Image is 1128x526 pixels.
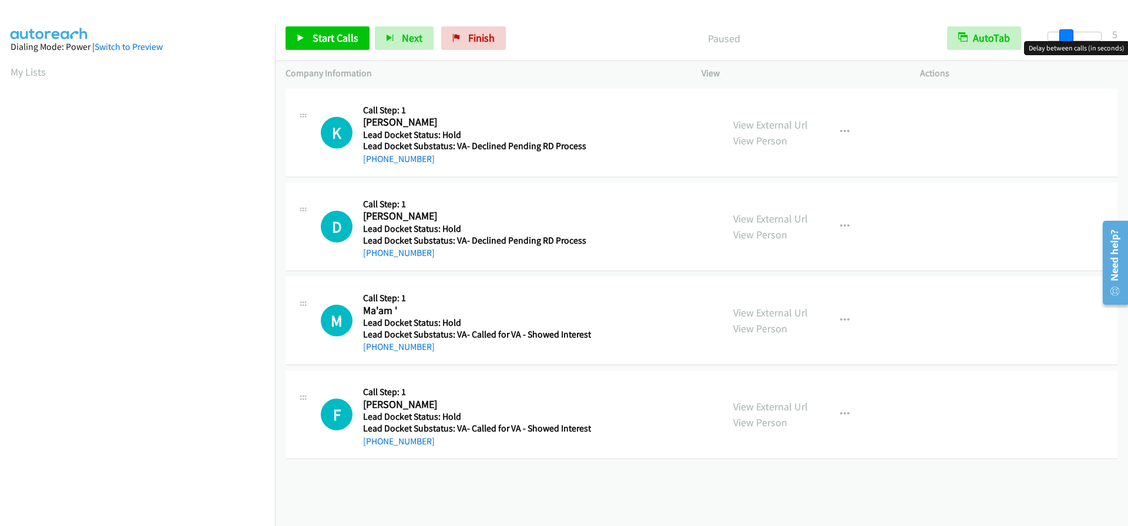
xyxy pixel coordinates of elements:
[733,134,787,147] a: View Person
[363,153,435,164] a: [PHONE_NUMBER]
[363,129,587,141] h5: Lead Docket Status: Hold
[95,41,163,52] a: Switch to Preview
[363,223,587,235] h5: Lead Docket Status: Hold
[733,306,808,319] a: View External Url
[363,423,591,434] h5: Lead Docket Substatus: VA- Called for VA - Showed Interest
[321,211,352,242] h1: D
[363,317,591,329] h5: Lead Docket Status: Hold
[286,66,680,80] p: Company Information
[363,198,587,210] h5: Call Step: 1
[441,26,506,50] a: Finish
[402,31,422,45] span: Next
[363,436,435,447] a: [PHONE_NUMBER]
[363,210,587,223] h2: [PERSON_NAME]
[363,341,435,352] a: [PHONE_NUMBER]
[321,305,352,336] h1: M
[321,117,352,149] h1: K
[321,305,352,336] div: The call is yet to be attempted
[733,118,808,131] a: View External Url
[363,329,591,340] h5: Lead Docket Substatus: VA- Called for VA - Showed Interest
[363,411,591,423] h5: Lead Docket Status: Hold
[321,117,352,149] div: The call is yet to be attempted
[11,65,46,79] a: My Lists
[363,398,587,412] h2: [PERSON_NAME]
[363,116,587,129] h2: [PERSON_NAME]
[733,416,787,429] a: View Person
[701,66,899,80] p: View
[363,386,591,398] h5: Call Step: 1
[1094,216,1128,309] iframe: Resource Center
[522,31,926,46] p: Paused
[375,26,434,50] button: Next
[321,399,352,430] div: The call is yet to be attempted
[947,26,1021,50] button: AutoTab
[468,31,495,45] span: Finish
[1112,26,1117,42] div: 5
[321,211,352,242] div: The call is yet to be attempted
[363,104,587,116] h5: Call Step: 1
[733,228,787,241] a: View Person
[733,212,808,225] a: View External Url
[733,400,808,413] a: View External Url
[733,322,787,335] a: View Person
[363,292,591,304] h5: Call Step: 1
[286,26,370,50] a: Start Calls
[363,140,587,152] h5: Lead Docket Substatus: VA- Declined Pending RD Process
[363,235,587,247] h5: Lead Docket Substatus: VA- Declined Pending RD Process
[363,247,435,258] a: [PHONE_NUMBER]
[920,66,1117,80] p: Actions
[313,31,358,45] span: Start Calls
[363,304,587,318] h2: Ma'am '
[11,40,264,54] div: Dialing Mode: Power |
[321,399,352,430] h1: F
